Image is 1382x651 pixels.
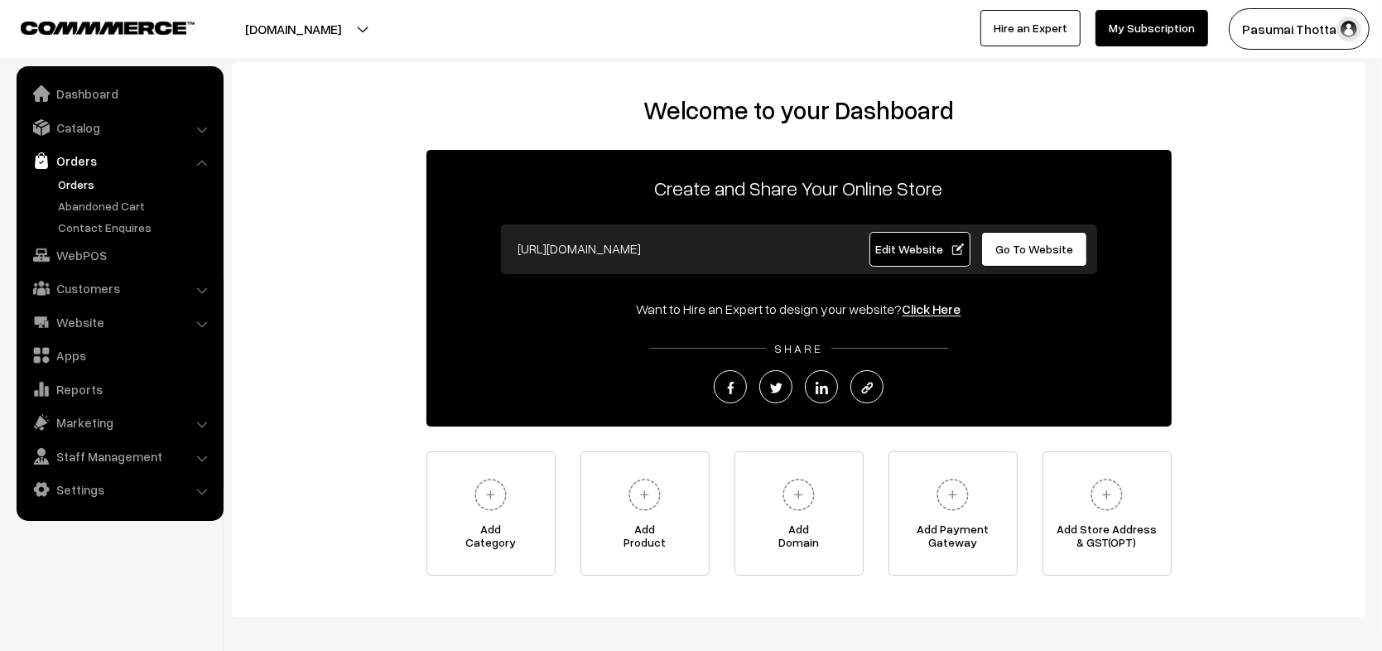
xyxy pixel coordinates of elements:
[21,340,218,370] a: Apps
[21,307,218,337] a: Website
[21,407,218,437] a: Marketing
[54,219,218,236] a: Contact Enquires
[1229,8,1370,50] button: Pasumai Thotta…
[21,79,218,108] a: Dashboard
[980,10,1081,46] a: Hire an Expert
[1043,523,1171,556] span: Add Store Address & GST(OPT)
[21,441,218,471] a: Staff Management
[426,173,1172,203] p: Create and Share Your Online Store
[776,472,821,518] img: plus.svg
[21,146,218,176] a: Orders
[426,451,556,576] a: AddCategory
[981,232,1088,267] a: Go To Website
[903,301,961,317] a: Click Here
[580,451,710,576] a: AddProduct
[735,523,863,556] span: Add Domain
[248,95,1349,125] h2: Welcome to your Dashboard
[1084,472,1129,518] img: plus.svg
[995,242,1073,256] span: Go To Website
[21,17,166,36] a: COMMMERCE
[21,374,218,404] a: Reports
[21,22,195,34] img: COMMMERCE
[21,475,218,504] a: Settings
[54,176,218,193] a: Orders
[468,472,513,518] img: plus.svg
[54,197,218,215] a: Abandoned Cart
[875,242,964,256] span: Edit Website
[734,451,864,576] a: AddDomain
[622,472,667,518] img: plus.svg
[426,299,1172,319] div: Want to Hire an Expert to design your website?
[187,8,399,50] button: [DOMAIN_NAME]
[21,113,218,142] a: Catalog
[930,472,975,518] img: plus.svg
[869,232,970,267] a: Edit Website
[21,240,218,270] a: WebPOS
[888,451,1018,576] a: Add PaymentGateway
[766,341,831,355] span: SHARE
[581,523,709,556] span: Add Product
[427,523,555,556] span: Add Category
[1043,451,1172,576] a: Add Store Address& GST(OPT)
[1095,10,1208,46] a: My Subscription
[1336,17,1361,41] img: user
[889,523,1017,556] span: Add Payment Gateway
[21,273,218,303] a: Customers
